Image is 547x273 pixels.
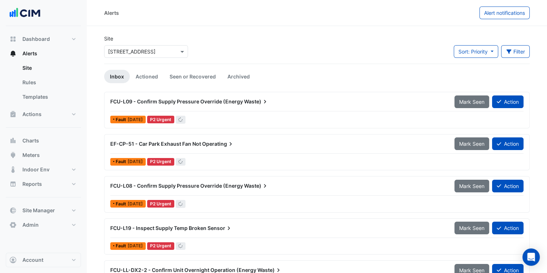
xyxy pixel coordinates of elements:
[492,95,524,108] button: Action
[9,35,17,43] app-icon: Dashboard
[22,221,39,229] span: Admin
[492,222,524,234] button: Action
[459,183,484,189] span: Mark Seen
[454,137,489,150] button: Mark Seen
[244,182,269,189] span: Waste)
[22,137,39,144] span: Charts
[454,222,489,234] button: Mark Seen
[9,180,17,188] app-icon: Reports
[147,242,174,250] div: P2 Urgent
[454,180,489,192] button: Mark Seen
[492,137,524,150] button: Action
[9,111,17,118] app-icon: Actions
[147,200,174,208] div: P2 Urgent
[130,70,164,83] a: Actioned
[6,177,81,191] button: Reports
[9,152,17,159] app-icon: Meters
[458,48,488,55] span: Sort: Priority
[116,118,128,122] span: Fault
[128,201,143,206] span: Tue 28-Jan-2025 09:00 AEDT
[6,46,81,61] button: Alerts
[110,183,243,189] span: FCU-L08 - Confirm Supply Pressure Override (Energy
[128,243,143,248] span: Fri 03-May-2024 09:45 AEST
[116,159,128,164] span: Fault
[459,225,484,231] span: Mark Seen
[222,70,256,83] a: Archived
[9,6,41,20] img: Company Logo
[454,95,489,108] button: Mark Seen
[22,180,42,188] span: Reports
[6,133,81,148] button: Charts
[22,207,55,214] span: Site Manager
[104,35,113,42] label: Site
[479,7,530,19] button: Alert notifications
[454,45,498,58] button: Sort: Priority
[522,248,540,266] div: Open Intercom Messenger
[484,10,525,16] span: Alert notifications
[128,117,143,122] span: Tue 10-Jun-2025 10:45 AEST
[6,253,81,267] button: Account
[110,141,201,147] span: EF-CP-51 - Car Park Exhaust Fan Not
[6,162,81,177] button: Indoor Env
[17,90,81,104] a: Templates
[6,148,81,162] button: Meters
[9,207,17,214] app-icon: Site Manager
[22,35,50,43] span: Dashboard
[22,50,37,57] span: Alerts
[9,50,17,57] app-icon: Alerts
[6,32,81,46] button: Dashboard
[104,70,130,83] a: Inbox
[104,9,119,17] div: Alerts
[6,218,81,232] button: Admin
[22,166,50,173] span: Indoor Env
[110,267,256,273] span: FCU-LL-DX2-2 - Confirm Unit Overnight Operation (Energy
[6,107,81,121] button: Actions
[110,98,243,104] span: FCU-L09 - Confirm Supply Pressure Override (Energy
[17,61,81,75] a: Site
[128,159,143,164] span: Wed 19-Feb-2025 15:45 AEDT
[110,225,206,231] span: FCU-L19 - Inspect Supply Temp Broken
[208,225,232,232] span: Sensor
[22,152,40,159] span: Meters
[459,141,484,147] span: Mark Seen
[501,45,530,58] button: Filter
[147,116,174,123] div: P2 Urgent
[9,221,17,229] app-icon: Admin
[116,202,128,206] span: Fault
[22,111,42,118] span: Actions
[244,98,269,105] span: Waste)
[9,166,17,173] app-icon: Indoor Env
[9,137,17,144] app-icon: Charts
[164,70,222,83] a: Seen or Recovered
[202,140,234,148] span: Operating
[6,61,81,107] div: Alerts
[17,75,81,90] a: Rules
[459,99,484,105] span: Mark Seen
[6,203,81,218] button: Site Manager
[492,180,524,192] button: Action
[116,244,128,248] span: Fault
[22,256,43,264] span: Account
[147,158,174,166] div: P2 Urgent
